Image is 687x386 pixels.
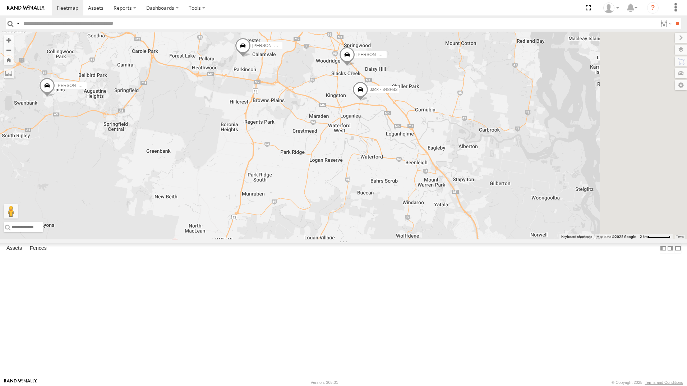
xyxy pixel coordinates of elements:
[561,234,592,239] button: Keyboard shortcuts
[675,80,687,90] label: Map Settings
[252,43,316,48] span: [PERSON_NAME] 019IP4 - Hilux
[660,243,667,254] label: Dock Summary Table to the Left
[596,235,636,239] span: Map data ©2025 Google
[638,234,673,239] button: Map Scale: 2 km per 59 pixels
[4,55,14,65] button: Zoom Home
[4,45,14,55] button: Zoom out
[311,380,338,385] div: Version: 305.01
[658,18,673,29] label: Search Filter Options
[4,68,14,78] label: Measure
[15,18,21,29] label: Search Query
[3,243,26,253] label: Assets
[667,243,674,254] label: Dock Summary Table to the Right
[370,87,397,92] span: Jack - 348FB3
[4,204,18,219] button: Drag Pegman onto the map to open Street View
[676,235,684,238] a: Terms
[612,380,683,385] div: © Copyright 2025 -
[674,243,682,254] label: Hide Summary Table
[640,235,648,239] span: 2 km
[4,35,14,45] button: Zoom in
[56,83,126,88] span: [PERSON_NAME] B - Corolla Hatch
[4,379,37,386] a: Visit our Website
[647,2,659,14] i: ?
[26,243,50,253] label: Fences
[645,380,683,385] a: Terms and Conditions
[7,5,45,10] img: rand-logo.svg
[356,52,410,57] span: [PERSON_NAME] - 842JY2
[601,3,622,13] div: Marco DiBenedetto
